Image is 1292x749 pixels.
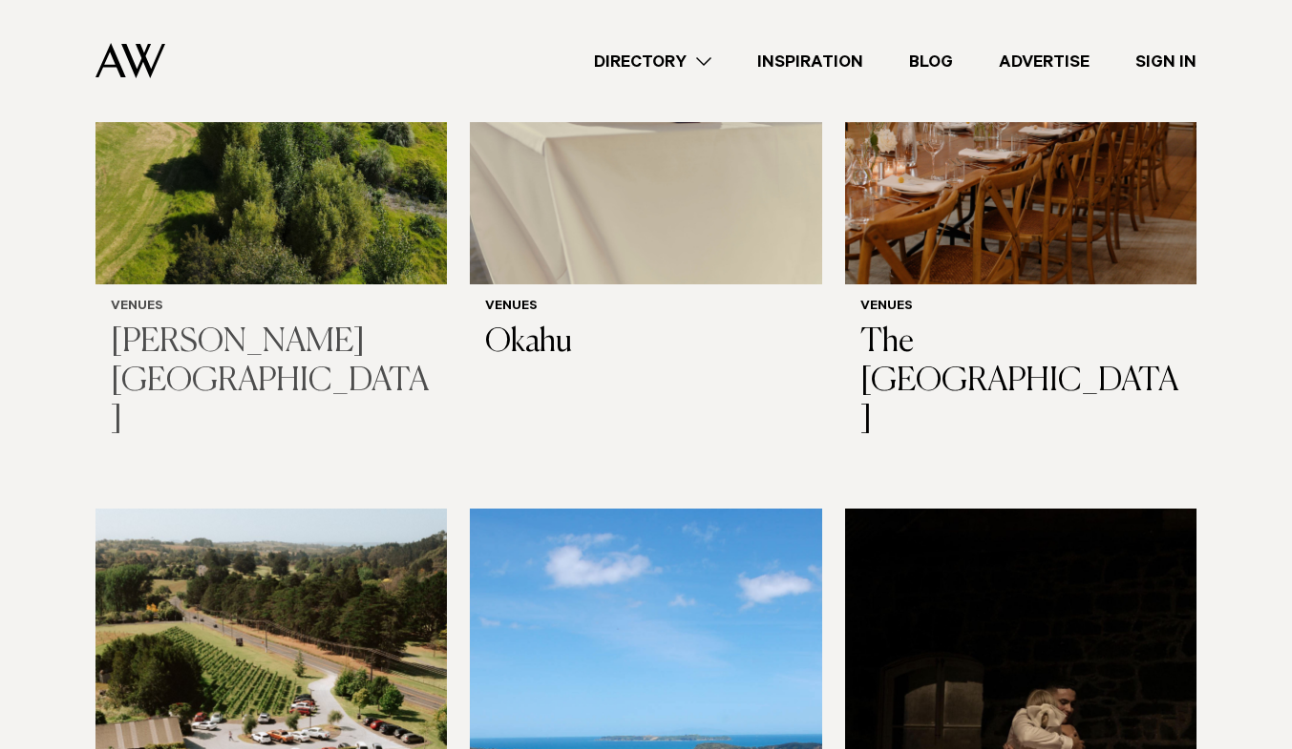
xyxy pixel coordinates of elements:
h3: [PERSON_NAME][GEOGRAPHIC_DATA] [111,323,432,440]
img: Auckland Weddings Logo [95,43,165,78]
a: Inspiration [734,49,886,74]
h6: Venues [485,300,806,316]
a: Directory [571,49,734,74]
h6: Venues [111,300,432,316]
a: Sign In [1112,49,1219,74]
a: Advertise [976,49,1112,74]
h6: Venues [860,300,1181,316]
h3: The [GEOGRAPHIC_DATA] [860,323,1181,440]
a: Blog [886,49,976,74]
h3: Okahu [485,323,806,363]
